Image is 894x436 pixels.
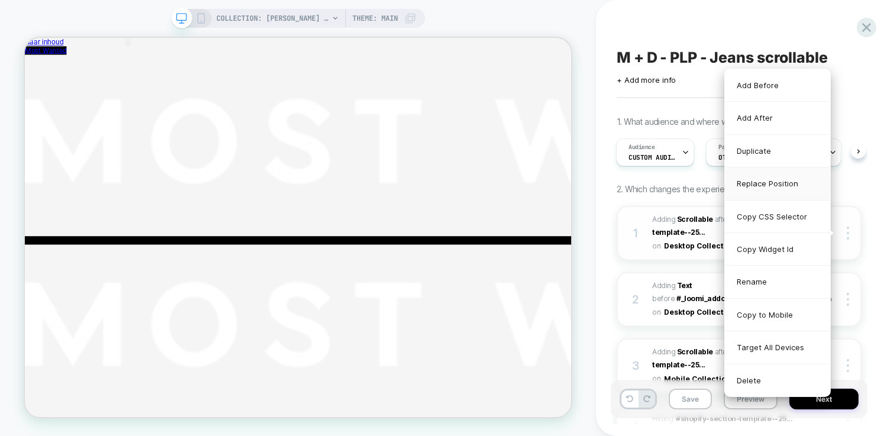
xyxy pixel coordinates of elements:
span: Theme: MAIN [352,9,398,28]
div: 2 [630,289,642,310]
div: Add Before [725,69,830,102]
button: Next [789,389,859,409]
span: on [652,372,660,385]
div: Add After [725,102,830,134]
span: COLLECTION: [PERSON_NAME] (Category) [216,9,329,28]
div: Delete [725,364,830,396]
div: Copy CSS Selector [725,201,830,233]
b: Text [677,281,692,290]
button: Save [669,389,712,409]
span: on [652,306,660,319]
span: #shopify-section-template--25... [652,215,795,237]
span: Adding [652,281,692,290]
span: AFTER [715,347,730,356]
img: close [847,227,849,240]
b: Scrollable [677,215,713,224]
span: Pages [718,143,735,151]
div: Target All Devices [725,331,830,364]
span: Adding [652,347,713,356]
span: 2. Which changes the experience contains? [617,184,775,194]
img: close [847,293,849,306]
span: Custom Audience [629,153,676,162]
button: Mobile Collection Page [664,372,761,386]
button: Preview [724,389,778,409]
b: Scrollable [677,347,713,356]
div: Replace Position [725,167,830,200]
span: AFTER [715,215,730,224]
div: Rename [725,266,830,298]
span: 1. What audience and where will the experience run? [617,117,807,127]
span: + Add more info [617,75,676,85]
img: close [847,359,849,372]
span: M + D - PLP - Jeans scrollable [617,49,828,66]
div: Copy to Mobile [725,299,830,331]
div: Duplicate [725,135,830,167]
span: Audience [629,143,655,151]
button: Desktop Collection Page [664,238,766,253]
button: Voeg toe aan wishlist [134,1,141,11]
span: BEFORE [652,294,675,303]
button: Desktop Collection Page [664,305,766,319]
span: #_loomi_addon_1751371615103 [676,294,782,303]
span: OTHER [718,153,738,162]
span: on [652,240,660,253]
div: 3 [630,355,642,376]
span: #shopify-section-template--25... [652,347,795,369]
div: Copy Widget Id [725,233,830,266]
div: 1 [630,222,642,244]
span: Adding [652,215,713,224]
